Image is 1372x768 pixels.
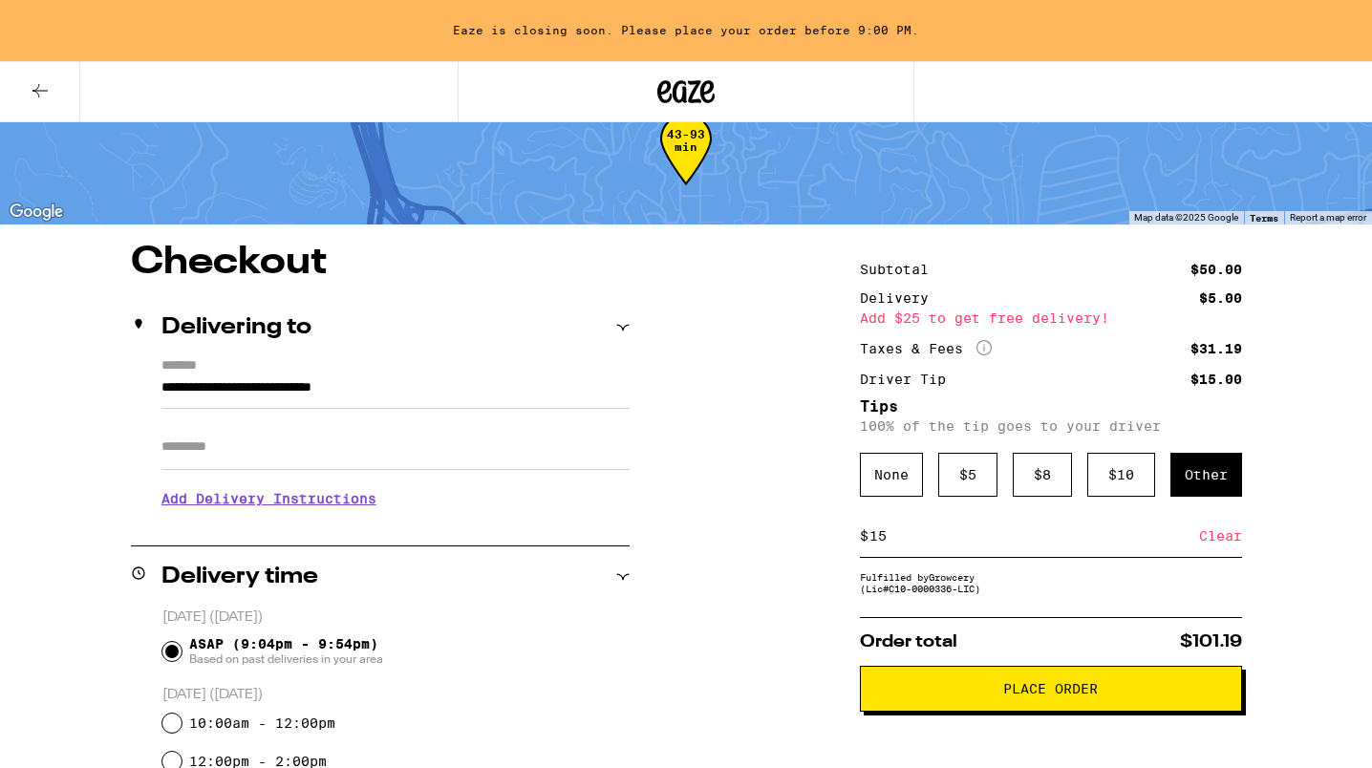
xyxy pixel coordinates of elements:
[860,633,957,651] span: Order total
[1190,373,1242,386] div: $15.00
[860,453,923,497] div: None
[1199,291,1242,305] div: $5.00
[189,636,383,667] span: ASAP (9:04pm - 9:54pm)
[938,453,997,497] div: $ 5
[1290,212,1366,223] a: Report a map error
[162,686,630,704] p: [DATE] ([DATE])
[860,340,992,357] div: Taxes & Fees
[1180,633,1242,651] span: $101.19
[860,399,1242,415] h5: Tips
[860,373,959,386] div: Driver Tip
[131,244,630,282] h1: Checkout
[161,316,311,339] h2: Delivering to
[189,651,383,667] span: Based on past deliveries in your area
[162,608,630,627] p: [DATE] ([DATE])
[860,263,942,276] div: Subtotal
[189,715,335,731] label: 10:00am - 12:00pm
[161,477,630,521] h3: Add Delivery Instructions
[1190,342,1242,355] div: $31.19
[1013,453,1072,497] div: $ 8
[1190,263,1242,276] div: $50.00
[1170,453,1242,497] div: Other
[1250,212,1278,224] a: Terms
[860,311,1242,325] div: Add $25 to get free delivery!
[5,200,68,224] img: Google
[860,571,1242,594] div: Fulfilled by Growcery (Lic# C10-0000336-LIC )
[1087,453,1155,497] div: $ 10
[860,515,868,557] div: $
[1134,212,1238,223] span: Map data ©2025 Google
[660,128,712,200] div: 43-93 min
[161,565,318,588] h2: Delivery time
[1003,682,1098,695] span: Place Order
[860,666,1242,712] button: Place Order
[1199,515,1242,557] div: Clear
[860,418,1242,434] p: 100% of the tip goes to your driver
[161,521,630,536] p: We'll contact you at when we arrive
[868,527,1199,544] input: 0
[860,291,942,305] div: Delivery
[5,200,68,224] a: Open this area in Google Maps (opens a new window)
